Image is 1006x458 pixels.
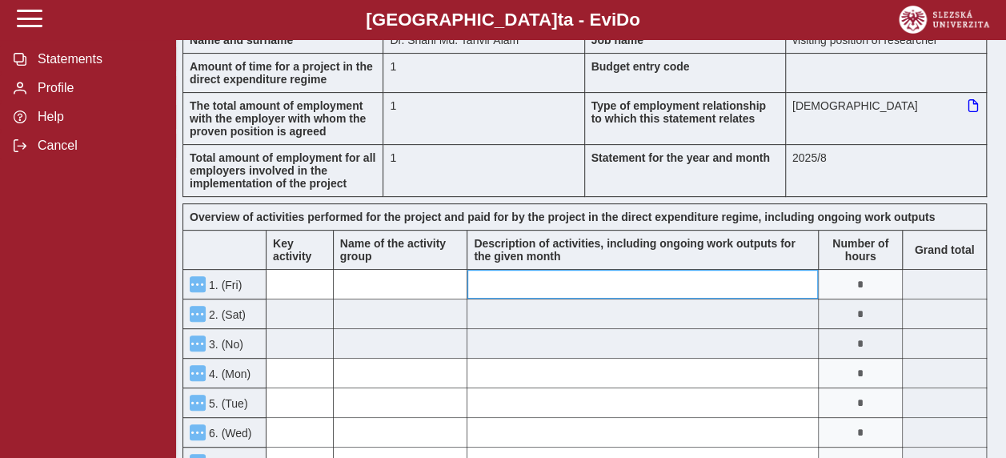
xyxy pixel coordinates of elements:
b: Suma za den přes všechny výkazy [903,243,986,256]
b: Key activity [273,237,311,263]
span: Statements [33,52,162,66]
b: Amount of time for a project in the direct expenditure regime [190,60,373,86]
div: 1 [383,144,584,197]
b: Description of activities, including ongoing work outputs for the given month [474,237,795,263]
button: Menu [190,424,206,440]
span: t [557,10,563,30]
span: o [629,10,640,30]
div: 2025/8 [786,144,987,197]
span: 6. (Wed) [206,427,251,440]
b: The total amount of employment with the employer with whom the proven position is agreed [190,99,366,138]
b: Statement for the year and month [591,151,770,164]
b: Budget entry code [591,60,690,73]
span: 1. (Fri) [206,279,242,291]
span: D [616,10,629,30]
font: [DEMOGRAPHIC_DATA] [792,99,918,112]
b: Name of the activity group [340,237,446,263]
button: Menu [190,306,206,322]
b: [GEOGRAPHIC_DATA] a - Evi [48,10,958,30]
span: 4. (Mon) [206,368,250,380]
b: Job name [591,34,643,46]
img: logo_web_su.png [899,6,989,34]
button: Menu [190,335,206,352]
b: Type of employment relationship to which this statement relates [591,99,766,125]
b: Total amount of employment for all employers involved in the implementation of the project [190,151,375,190]
span: Help [33,110,162,124]
b: Overview of activities performed for the project and paid for by the project in the direct expend... [190,211,935,223]
span: Cancel [33,139,162,153]
span: 3. (No) [206,338,243,351]
span: 5. (Tue) [206,397,248,410]
button: Menu [190,276,206,292]
b: Number of hours [819,237,902,263]
div: 1 [383,92,584,144]
span: 2. (Sat) [206,308,246,321]
button: Menu [190,365,206,381]
div: 8 h / den. 40 h / týden. [383,53,584,92]
span: Profile [33,81,162,95]
b: Name and surname [190,34,293,46]
button: Menu [190,395,206,411]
